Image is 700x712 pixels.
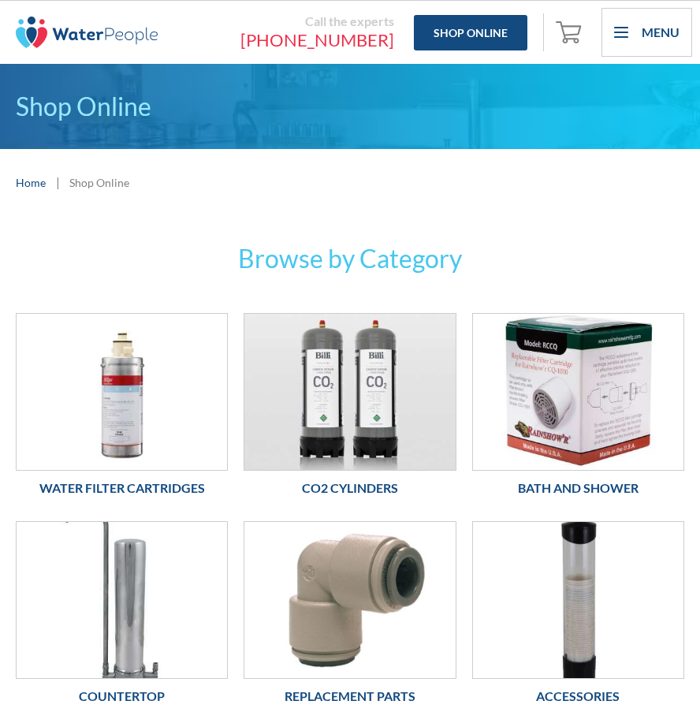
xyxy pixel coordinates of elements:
[601,8,692,57] div: menu
[16,174,46,191] a: Home
[16,17,158,48] img: The Water People
[173,29,394,51] a: [PHONE_NUMBER]
[552,13,590,51] a: Open empty cart
[43,240,657,278] h3: Browse by Category
[473,314,683,470] img: Bath and Shower
[414,15,527,50] a: Shop Online
[472,313,684,505] a: Bath and ShowerBath and Shower
[472,687,684,706] h6: Accessories
[244,314,455,470] img: Co2 Cylinders
[244,479,456,498] h6: Co2 Cylinders
[17,314,227,470] img: Water Filter Cartridges
[17,522,227,678] img: Countertop
[472,479,684,498] h6: Bath and Shower
[173,13,394,29] div: Call the experts
[16,479,228,498] h6: Water Filter Cartridges
[54,173,61,192] div: |
[244,687,456,706] h6: Replacement Parts
[16,687,228,706] h6: Countertop
[16,88,684,125] h1: Shop Online
[642,23,680,42] div: Menu
[244,313,456,505] a: Co2 CylindersCo2 Cylinders
[69,174,129,191] div: Shop Online
[556,19,586,44] img: shopping cart
[473,522,683,678] img: Accessories
[16,313,228,505] a: Water Filter CartridgesWater Filter Cartridges
[244,522,455,678] img: Replacement Parts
